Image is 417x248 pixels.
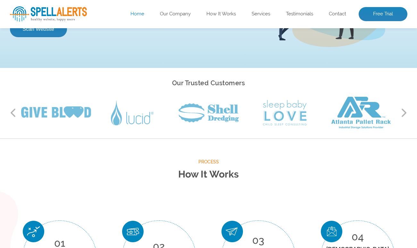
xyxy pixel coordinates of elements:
img: Free Webiste Analysis [250,39,378,45]
img: Lucid [111,101,154,125]
span: Free [10,26,50,48]
a: Services [252,11,270,17]
img: Free Trial [122,221,144,242]
a: How It Works [206,11,236,17]
button: Previous [10,108,16,118]
span: 03 [252,234,264,246]
span: Process [10,158,407,166]
img: Give Blood [21,106,91,119]
img: Sleep Baby Love [263,100,307,126]
span: 04 [352,231,364,243]
img: Scan Result [321,221,342,242]
img: Shell Dredging [179,103,239,122]
a: Testimonials [286,11,313,17]
h2: Our Trusted Customers [10,78,407,89]
button: Scan Website [10,104,67,120]
img: Urgent Alerts [221,221,243,242]
img: SpellAlerts [10,6,87,22]
a: Home [130,11,144,17]
h1: Website Analysis [10,26,239,48]
h2: How It Works [10,166,407,183]
a: Our Company [160,11,191,17]
input: Enter Your URL [10,80,186,97]
button: Next [401,108,407,118]
a: Contact [329,11,346,17]
img: Free Webiste Analysis [248,21,407,130]
a: Free Trial [359,7,407,21]
img: Choose Plan [23,221,44,242]
p: Enter your website’s URL to see spelling mistakes, broken links and more [10,55,239,75]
